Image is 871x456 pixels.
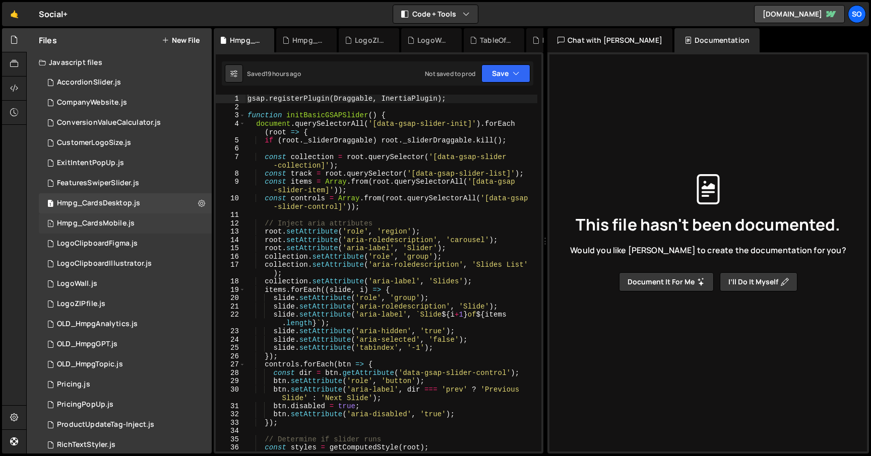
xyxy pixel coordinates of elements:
div: 7 [216,153,245,170]
div: 34 [216,427,245,435]
div: 15 [216,244,245,253]
div: 17 [216,261,245,277]
div: 15116/40702.js [39,314,212,334]
div: 15116/41820.js [39,354,212,374]
div: Pricing.js [57,380,90,389]
div: 15116/46100.js [39,274,212,294]
div: Social+ [39,8,68,20]
div: 16 [216,253,245,261]
div: 15116/47009.js [39,294,212,314]
div: 21 [216,302,245,311]
div: Documentation [674,28,760,52]
div: 15116/40353.js [39,133,212,153]
div: 9 [216,178,245,194]
div: CustomerLogoSize.js [57,138,131,147]
div: 15116/40701.js [39,173,212,193]
div: 32 [216,410,245,419]
div: Chat with [PERSON_NAME] [547,28,672,52]
div: 28 [216,369,245,377]
div: 10 [216,194,245,211]
div: Not saved to prod [425,69,475,78]
div: 15116/40766.js [39,153,212,173]
div: TableOfContents.js [480,35,512,45]
div: Hmpg_CardsDesktop.js [230,35,262,45]
div: OLD_HmpgTopic.js [57,360,123,369]
div: 24 [216,336,245,344]
div: 14 [216,236,245,245]
div: 15116/45407.js [39,395,212,415]
button: I’ll do it myself [720,272,797,291]
div: 11 [216,211,245,219]
div: 6 [216,144,245,153]
div: 15116/40695.js [39,415,212,435]
button: Code + Tools [393,5,478,23]
div: ProductUpdateTag-Inject.js [57,420,154,429]
div: 2 [216,103,245,112]
div: 36 [216,443,245,452]
div: 15116/47105.js [39,213,212,234]
div: Hmpg_CardsDesktop.js [57,199,140,208]
div: 13 [216,227,245,236]
a: [DOMAIN_NAME] [754,5,845,23]
div: 20 [216,294,245,302]
div: 18 [216,277,245,286]
div: 19 hours ago [265,69,301,78]
div: 26 [216,352,245,361]
div: 33 [216,419,245,427]
div: Hmpg_CardsMobile.js [292,35,325,45]
div: 23 [216,327,245,336]
div: 3 [216,111,245,120]
div: 27 [216,360,245,369]
span: 1 [47,200,53,208]
div: Javascript files [27,52,212,72]
div: LogoZIPfile.js [355,35,387,45]
div: AccordionSlider.js [57,78,121,87]
div: 30 [216,386,245,402]
div: ExitIntentPopUp.js [57,159,124,168]
div: 1 [216,95,245,103]
div: 35 [216,435,245,444]
a: 🤙 [2,2,27,26]
div: 12 [216,219,245,228]
div: LogoClipboardIllustrator.js [57,259,152,268]
div: 15116/40349.js [39,93,212,113]
div: Saved [247,69,301,78]
div: PricingPopUp.js [542,35,575,45]
div: 15116/40946.js [39,113,212,133]
span: 1 [47,220,53,229]
div: 31 [216,402,245,411]
a: So [848,5,866,23]
button: New File [162,36,200,44]
div: 15116/45334.js [39,435,212,455]
div: 15116/47106.js [39,193,212,213]
div: 15116/40643.js [39,374,212,395]
div: ConversionValueCalculator.js [57,118,161,127]
span: This file hasn't been documented. [576,216,840,233]
button: Document it for me [619,272,714,291]
div: OLD_HmpgGPT.js [57,340,117,349]
div: LogoWall.js [417,35,450,45]
h2: Files [39,35,57,46]
div: 4 [216,120,245,136]
div: 15116/42838.js [39,254,212,274]
div: Hmpg_CardsMobile.js [57,219,135,228]
button: Save [481,64,530,83]
div: 8 [216,170,245,178]
div: 15116/41430.js [39,334,212,354]
div: 29 [216,377,245,386]
span: Would you like [PERSON_NAME] to create the documentation for you? [570,245,846,256]
div: 5 [216,136,245,145]
div: 15116/41115.js [39,72,212,93]
div: LogoClipboardFigma.js [57,239,138,248]
div: 15116/40336.js [39,234,212,254]
div: OLD_HmpgAnalytics.js [57,320,138,329]
div: RichTextStyler.js [57,440,115,449]
div: 25 [216,344,245,352]
div: CompanyWebsite.js [57,98,127,107]
div: LogoZIPfile.js [57,299,105,309]
div: 19 [216,286,245,294]
div: PricingPopUp.js [57,400,113,409]
div: LogoWall.js [57,279,97,288]
div: 22 [216,311,245,327]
